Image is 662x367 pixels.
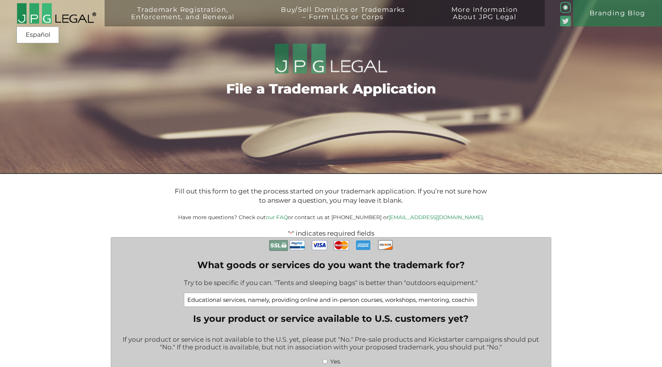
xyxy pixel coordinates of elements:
[184,259,478,270] label: What goods or services do you want the trademark for?
[184,274,478,293] div: Try to be specific if you can. "Tents and sleeping bags" is better than "outdoors equipment."
[431,6,538,32] a: More InformationAbout JPG Legal
[356,238,371,252] img: AmEx
[334,238,349,253] img: MasterCard
[19,28,57,42] a: Español
[261,6,424,32] a: Buy/Sell Domains or Trademarks– Form LLCs or Corps
[184,293,478,307] input: Examples: Pet leashes; Healthcare consulting; Web-based accounting software
[312,238,327,253] img: Visa
[266,214,288,220] a: our FAQ
[330,358,341,365] label: Yes.
[193,313,469,324] legend: Is your product or service available to U.S. customers yet?
[290,238,305,253] img: PayPal
[111,6,254,32] a: Trademark Registration,Enforcement, and Renewal
[378,238,393,252] img: Discover
[560,2,571,13] img: glyph-logo_May2016-green3-90.png
[16,3,96,24] img: 2016-logo-black-letters-3-r.png
[117,331,546,357] div: If your product or service is not available to the U.S. yet, please put "No." Pre-sale products a...
[388,214,483,220] a: [EMAIL_ADDRESS][DOMAIN_NAME]
[178,214,484,220] small: Have more questions? Check out or contact us at [PHONE_NUMBER] or .
[269,238,288,253] img: Secure Payment with SSL
[172,187,490,205] p: Fill out this form to get the process started on your trademark application. If you’re not sure h...
[560,16,571,27] img: Twitter_Social_Icon_Rounded_Square_Color-mid-green3-90.png
[86,229,576,237] p: " " indicates required fields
